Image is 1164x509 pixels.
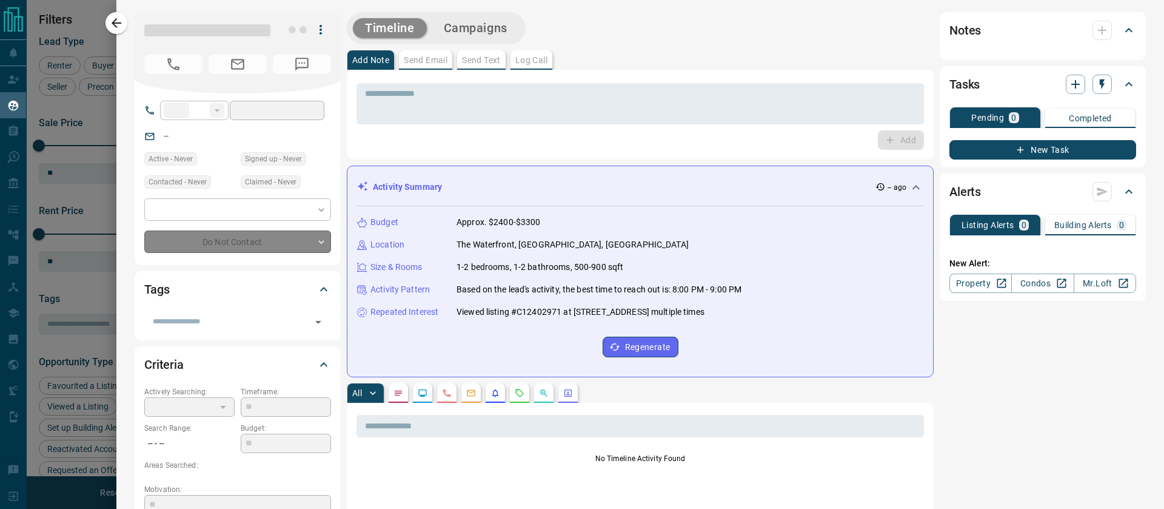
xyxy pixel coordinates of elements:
[149,153,193,165] span: Active - Never
[144,434,235,454] p: -- - --
[144,484,331,495] p: Motivation:
[457,261,623,274] p: 1-2 bedrooms, 1-2 bathrooms, 500-900 sqft
[310,314,327,331] button: Open
[442,388,452,398] svg: Calls
[370,306,438,319] p: Repeated Interest
[418,388,427,398] svg: Lead Browsing Activity
[949,177,1136,206] div: Alerts
[1011,113,1016,122] p: 0
[457,306,704,319] p: Viewed listing #C12402971 at [STREET_ADDRESS] multiple times
[144,460,331,471] p: Areas Searched:
[457,283,741,296] p: Based on the lead's activity, the best time to reach out is: 8:00 PM - 9:00 PM
[1054,221,1112,229] p: Building Alerts
[888,182,906,193] p: -- ago
[164,131,169,141] a: --
[144,275,331,304] div: Tags
[949,16,1136,45] div: Notes
[563,388,573,398] svg: Agent Actions
[149,176,207,188] span: Contacted - Never
[273,55,331,74] span: No Number
[356,453,924,464] p: No Timeline Activity Found
[370,238,404,251] p: Location
[144,55,202,74] span: No Number
[352,56,389,64] p: Add Note
[962,221,1014,229] p: Listing Alerts
[432,18,520,38] button: Campaigns
[357,176,923,198] div: Activity Summary-- ago
[949,21,981,40] h2: Notes
[245,176,296,188] span: Claimed - Never
[144,386,235,397] p: Actively Searching:
[971,113,1004,122] p: Pending
[466,388,476,398] svg: Emails
[144,350,331,379] div: Criteria
[515,388,524,398] svg: Requests
[209,55,267,74] span: No Email
[245,153,302,165] span: Signed up - Never
[1011,274,1074,293] a: Condos
[393,388,403,398] svg: Notes
[144,355,184,374] h2: Criteria
[373,181,442,194] p: Activity Summary
[1074,274,1136,293] a: Mr.Loft
[949,70,1136,99] div: Tasks
[603,337,678,357] button: Regenerate
[144,231,331,253] div: Do Not Contact
[490,388,500,398] svg: Listing Alerts
[949,140,1136,160] button: New Task
[949,274,1012,293] a: Property
[949,182,981,201] h2: Alerts
[352,389,362,397] p: All
[370,261,423,274] p: Size & Rooms
[144,280,169,299] h2: Tags
[1022,221,1026,229] p: 0
[457,216,541,229] p: Approx. $2400-$3300
[1119,221,1124,229] p: 0
[241,386,331,397] p: Timeframe:
[370,283,430,296] p: Activity Pattern
[144,423,235,434] p: Search Range:
[457,238,689,251] p: The Waterfront, [GEOGRAPHIC_DATA], [GEOGRAPHIC_DATA]
[949,75,980,94] h2: Tasks
[1069,114,1112,123] p: Completed
[241,423,331,434] p: Budget:
[370,216,398,229] p: Budget
[539,388,549,398] svg: Opportunities
[949,257,1136,270] p: New Alert:
[353,18,427,38] button: Timeline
